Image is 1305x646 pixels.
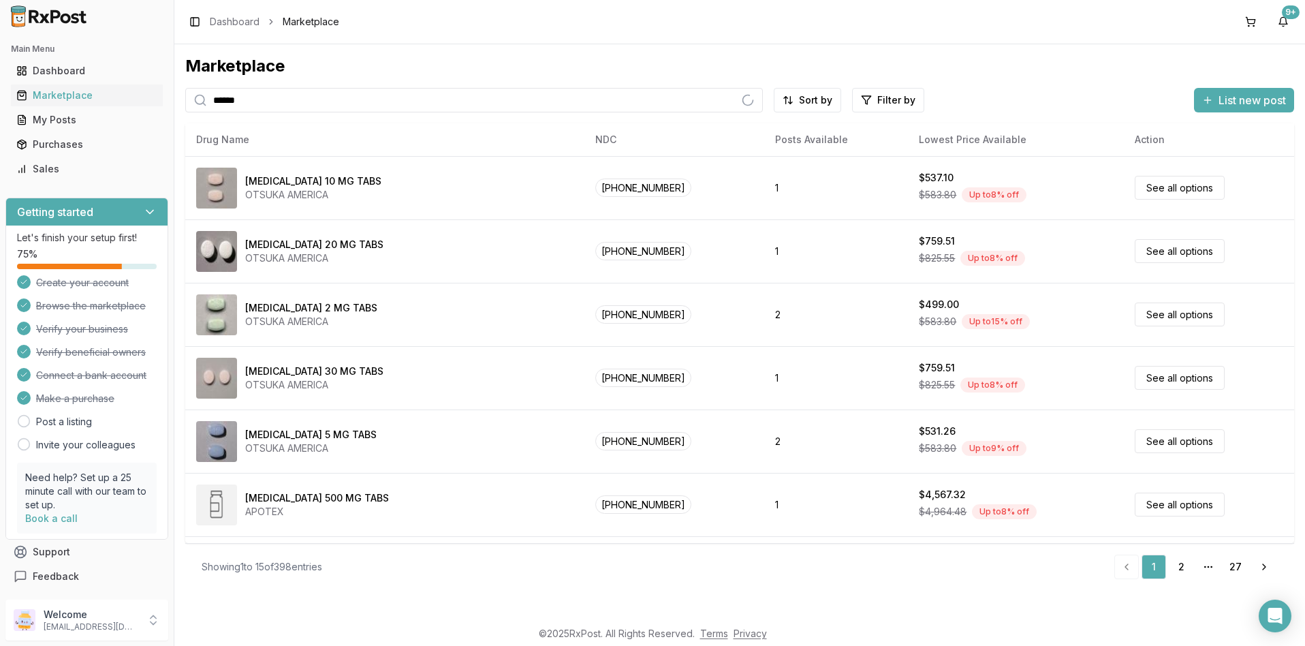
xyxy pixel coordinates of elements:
[595,369,691,387] span: [PHONE_NUMBER]
[764,346,909,410] td: 1
[245,378,383,392] div: OTSUKA AMERICA
[36,322,128,336] span: Verify your business
[17,204,93,220] h3: Getting started
[14,609,35,631] img: User avatar
[185,123,584,156] th: Drug Name
[1218,92,1286,108] span: List new post
[245,174,381,188] div: [MEDICAL_DATA] 10 MG TABS
[908,123,1124,156] th: Lowest Price Available
[36,392,114,405] span: Make a purchase
[245,442,377,455] div: OTSUKA AMERICA
[1272,11,1294,33] button: 9+
[245,238,383,251] div: [MEDICAL_DATA] 20 MG TABS
[764,536,909,600] td: 3
[972,504,1037,519] div: Up to 8 % off
[36,276,129,290] span: Create your account
[1223,555,1248,579] a: 27
[764,283,909,346] td: 2
[1282,5,1300,19] div: 9+
[210,15,260,29] a: Dashboard
[1135,239,1225,263] a: See all options
[25,512,78,524] a: Book a call
[11,83,163,108] a: Marketplace
[16,64,157,78] div: Dashboard
[5,564,168,589] button: Feedback
[962,441,1026,456] div: Up to 9 % off
[1169,555,1193,579] a: 2
[919,234,955,248] div: $759.51
[5,134,168,155] button: Purchases
[5,84,168,106] button: Marketplace
[185,55,1294,77] div: Marketplace
[799,93,832,107] span: Sort by
[245,315,377,328] div: OTSUKA AMERICA
[1135,493,1225,517] a: See all options
[1135,429,1225,453] a: See all options
[919,188,956,202] span: $583.80
[1259,600,1291,632] div: Open Intercom Messenger
[16,113,157,127] div: My Posts
[919,378,955,392] span: $825.55
[11,132,163,157] a: Purchases
[5,60,168,82] button: Dashboard
[1114,555,1278,579] nav: pagination
[16,138,157,151] div: Purchases
[595,495,691,514] span: [PHONE_NUMBER]
[764,123,909,156] th: Posts Available
[245,188,381,202] div: OTSUKA AMERICA
[36,299,146,313] span: Browse the marketplace
[196,231,237,272] img: Abilify 20 MG TABS
[595,242,691,260] span: [PHONE_NUMBER]
[919,505,966,519] span: $4,964.48
[44,621,138,632] p: [EMAIL_ADDRESS][DOMAIN_NAME]
[196,358,237,399] img: Abilify 30 MG TABS
[5,109,168,131] button: My Posts
[919,425,956,438] div: $531.26
[852,88,924,112] button: Filter by
[245,505,389,519] div: APOTEX
[1124,123,1294,156] th: Action
[245,301,377,315] div: [MEDICAL_DATA] 2 MG TABS
[245,428,377,442] div: [MEDICAL_DATA] 5 MG TABS
[877,93,915,107] span: Filter by
[919,298,959,311] div: $499.00
[33,570,79,583] span: Feedback
[960,378,1025,393] div: Up to 8 % off
[17,247,37,261] span: 75 %
[196,168,237,209] img: Abilify 10 MG TABS
[196,484,237,525] img: Abiraterone Acetate 500 MG TABS
[962,314,1030,329] div: Up to 15 % off
[283,15,339,29] span: Marketplace
[919,251,955,265] span: $825.55
[5,5,93,27] img: RxPost Logo
[1194,95,1294,108] a: List new post
[202,560,322,574] div: Showing 1 to 15 of 398 entries
[11,157,163,181] a: Sales
[919,442,956,455] span: $583.80
[1194,88,1294,112] button: List new post
[5,158,168,180] button: Sales
[919,488,966,502] div: $4,567.32
[36,369,146,382] span: Connect a bank account
[245,491,389,505] div: [MEDICAL_DATA] 500 MG TABS
[36,438,136,452] a: Invite your colleagues
[734,628,767,639] a: Privacy
[595,179,691,197] span: [PHONE_NUMBER]
[584,123,764,156] th: NDC
[16,162,157,176] div: Sales
[764,473,909,536] td: 1
[11,108,163,132] a: My Posts
[17,231,157,245] p: Let's finish your setup first!
[196,294,237,335] img: Abilify 2 MG TABS
[44,608,138,621] p: Welcome
[1142,555,1166,579] a: 1
[595,432,691,450] span: [PHONE_NUMBER]
[36,345,146,359] span: Verify beneficial owners
[11,59,163,83] a: Dashboard
[196,421,237,462] img: Abilify 5 MG TABS
[16,89,157,102] div: Marketplace
[962,187,1026,202] div: Up to 8 % off
[764,410,909,473] td: 2
[764,219,909,283] td: 1
[919,171,954,185] div: $537.10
